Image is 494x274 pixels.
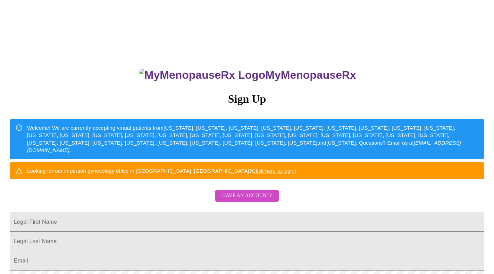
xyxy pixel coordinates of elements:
[27,121,479,157] div: Welcome! We are currently accepting virtual patients from [US_STATE], [US_STATE], [US_STATE], [US...
[252,168,296,174] a: Click here to login!
[10,93,484,105] h3: Sign Up
[222,191,272,200] span: Have an account?
[11,69,485,82] h3: MyMenopauseRx
[213,197,281,203] a: Have an account?
[215,190,279,202] button: Have an account?
[139,69,265,82] img: MyMenopauseRx Logo
[27,164,296,177] div: Looking for our in person gynecology office in [GEOGRAPHIC_DATA], [GEOGRAPHIC_DATA]?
